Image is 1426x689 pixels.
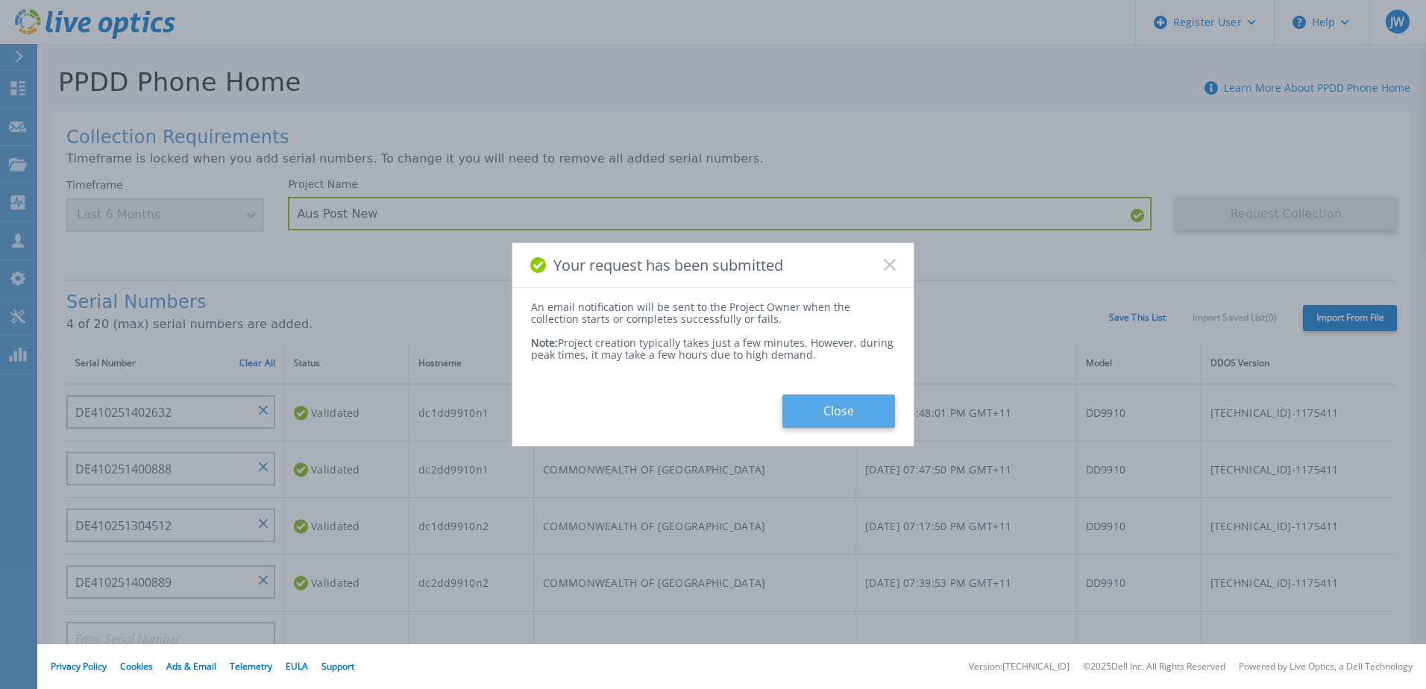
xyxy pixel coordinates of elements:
span: Your request has been submitted [553,257,783,274]
li: © 2025 Dell Inc. All Rights Reserved [1083,662,1225,672]
a: Cookies [120,660,153,673]
a: Privacy Policy [51,660,107,673]
span: Note: [531,336,558,350]
div: Project creation typically takes just a few minutes. However, during peak times, it may take a fe... [531,325,895,361]
li: Powered by Live Optics, a Dell Technology [1239,662,1413,672]
a: Support [321,660,354,673]
div: An email notification will be sent to the Project Owner when the collection starts or completes s... [531,301,895,325]
a: EULA [286,660,308,673]
a: Ads & Email [166,660,216,673]
li: Version: [TECHNICAL_ID] [969,662,1069,672]
a: Telemetry [230,660,272,673]
button: Close [782,394,895,428]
